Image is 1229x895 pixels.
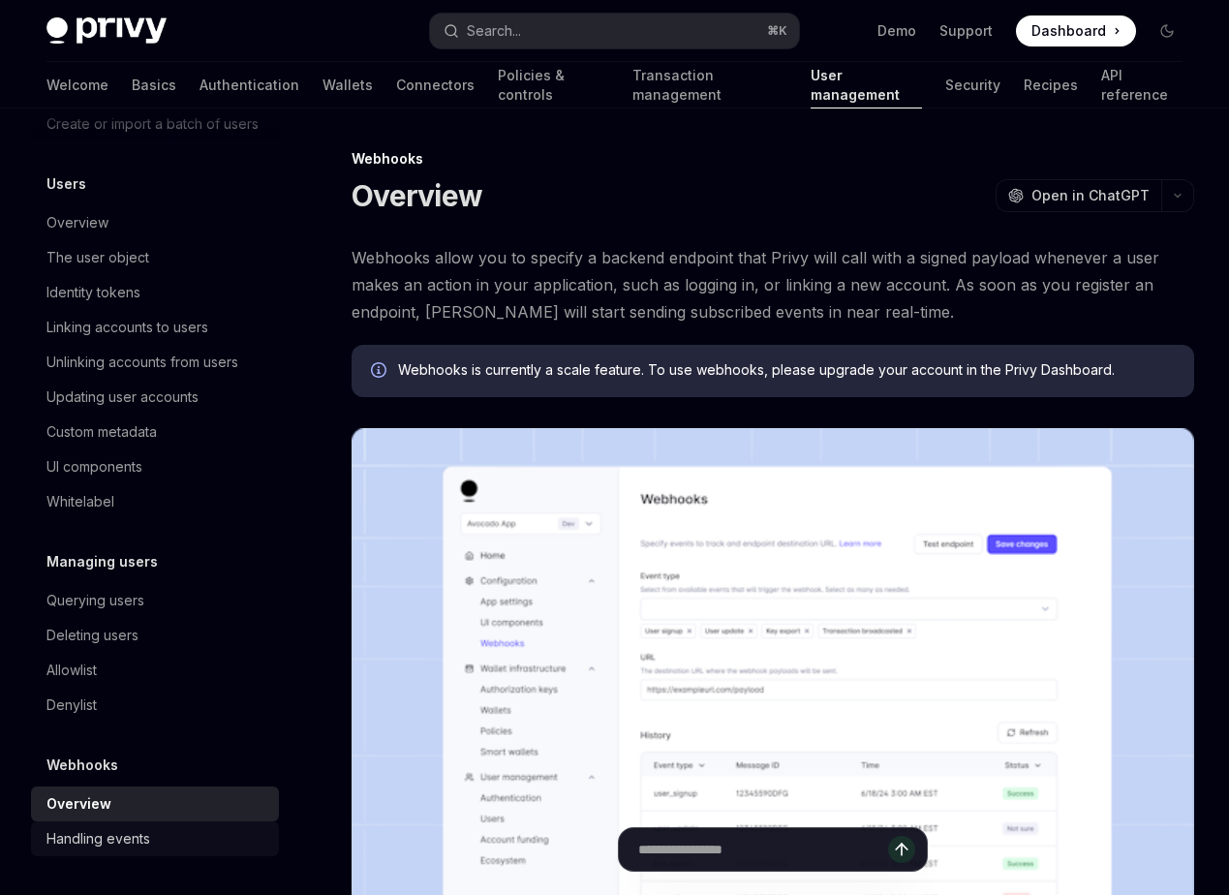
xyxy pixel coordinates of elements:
[46,589,144,612] div: Querying users
[46,754,118,777] h5: Webhooks
[888,836,915,863] button: Send message
[1031,186,1150,205] span: Open in ChatGPT
[46,281,140,304] div: Identity tokens
[46,420,157,444] div: Custom metadata
[31,653,279,688] a: Allowlist
[31,275,279,310] a: Identity tokens
[371,362,390,382] svg: Info
[46,386,199,409] div: Updating user accounts
[31,380,279,415] a: Updating user accounts
[939,21,993,41] a: Support
[46,455,142,478] div: UI components
[46,316,208,339] div: Linking accounts to users
[31,205,279,240] a: Overview
[46,694,97,717] div: Denylist
[46,351,238,374] div: Unlinking accounts from users
[996,179,1161,212] button: Open in ChatGPT
[46,172,86,196] h5: Users
[323,62,373,108] a: Wallets
[31,583,279,618] a: Querying users
[31,310,279,345] a: Linking accounts to users
[31,821,279,856] a: Handling events
[31,240,279,275] a: The user object
[46,550,158,573] h5: Managing users
[46,659,97,682] div: Allowlist
[46,17,167,45] img: dark logo
[31,787,279,821] a: Overview
[200,62,299,108] a: Authentication
[352,244,1194,325] span: Webhooks allow you to specify a backend endpoint that Privy will call with a signed payload whene...
[31,688,279,723] a: Denylist
[46,624,138,647] div: Deleting users
[430,14,798,48] button: Search...⌘K
[31,345,279,380] a: Unlinking accounts from users
[132,62,176,108] a: Basics
[811,62,922,108] a: User management
[1152,15,1183,46] button: Toggle dark mode
[46,827,150,850] div: Handling events
[1031,21,1106,41] span: Dashboard
[46,490,114,513] div: Whitelabel
[31,415,279,449] a: Custom metadata
[46,792,111,816] div: Overview
[877,21,916,41] a: Demo
[31,484,279,519] a: Whitelabel
[398,360,1175,380] span: Webhooks is currently a scale feature. To use webhooks, please upgrade your account in the Privy ...
[945,62,1000,108] a: Security
[1101,62,1183,108] a: API reference
[31,618,279,653] a: Deleting users
[767,23,787,39] span: ⌘ K
[498,62,609,108] a: Policies & controls
[31,449,279,484] a: UI components
[632,62,787,108] a: Transaction management
[1016,15,1136,46] a: Dashboard
[46,211,108,234] div: Overview
[467,19,521,43] div: Search...
[1024,62,1078,108] a: Recipes
[46,62,108,108] a: Welcome
[352,149,1194,169] div: Webhooks
[352,178,482,213] h1: Overview
[46,246,149,269] div: The user object
[396,62,475,108] a: Connectors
